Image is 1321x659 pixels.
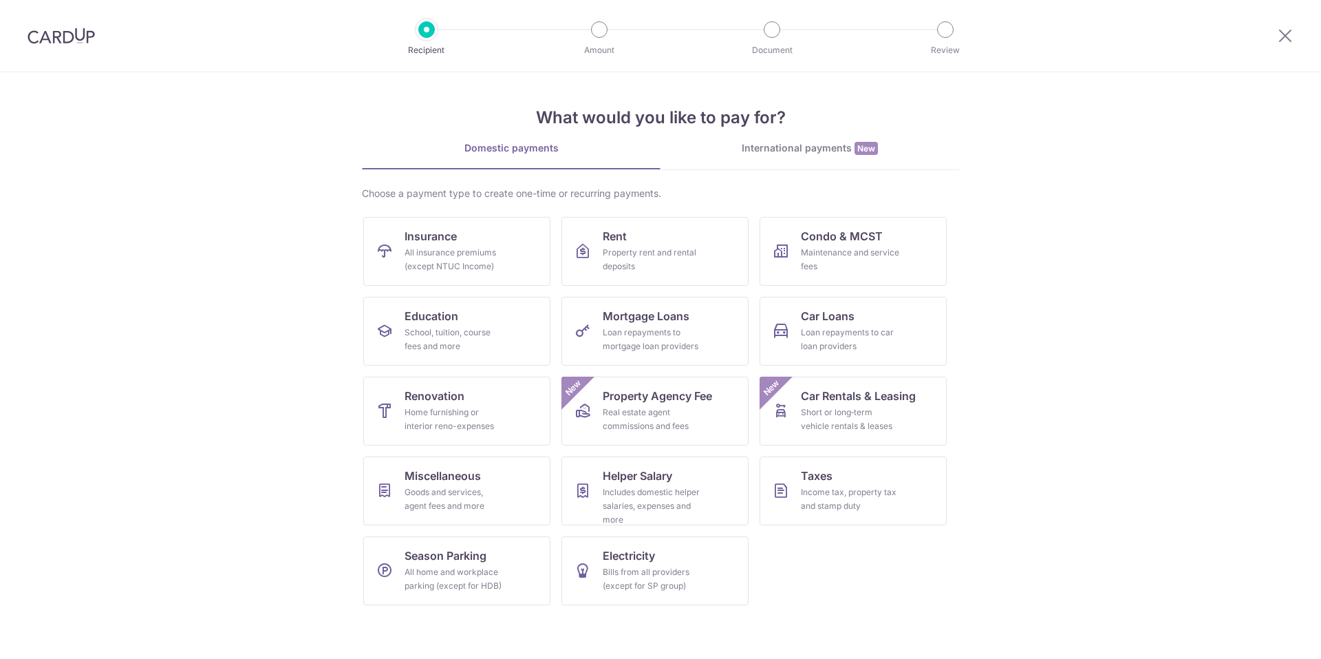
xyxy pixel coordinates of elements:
[405,565,504,593] div: All home and workplace parking (except for HDB)
[603,228,627,244] span: Rent
[603,547,655,564] span: Electricity
[363,217,550,286] a: InsuranceAll insurance premiums (except NTUC Income)
[376,43,477,57] p: Recipient
[362,187,959,200] div: Choose a payment type to create one-time or recurring payments.
[801,228,883,244] span: Condo & MCST
[405,308,458,324] span: Education
[801,388,916,404] span: Car Rentals & Leasing
[801,326,900,353] div: Loan repayments to car loan providers
[603,565,702,593] div: Bills from all providers (except for SP group)
[405,468,481,484] span: Miscellaneous
[363,536,550,605] a: Season ParkingAll home and workplace parking (except for HDB)
[405,485,504,513] div: Goods and services, agent fees and more
[28,28,95,44] img: CardUp
[801,308,855,324] span: Car Loans
[894,43,996,57] p: Review
[801,246,900,273] div: Maintenance and service fees
[405,388,464,404] span: Renovation
[801,468,833,484] span: Taxes
[760,377,783,399] span: New
[660,141,959,156] div: International payments
[855,142,878,155] span: New
[760,377,947,446] a: Car Rentals & LeasingShort or long‑term vehicle rentals & leasesNew
[561,457,749,525] a: Helper SalaryIncludes domestic helper salaries, expenses and more
[363,457,550,525] a: MiscellaneousGoods and services, agent fees and more
[363,297,550,366] a: EducationSchool, tuition, course fees and more
[801,406,900,433] div: Short or long‑term vehicle rentals & leases
[561,297,749,366] a: Mortgage LoansLoan repayments to mortgage loan providers
[362,105,959,130] h4: What would you like to pay for?
[561,217,749,286] a: RentProperty rent and rental deposits
[603,388,712,404] span: Property Agency Fee
[405,228,457,244] span: Insurance
[721,43,823,57] p: Document
[760,297,947,366] a: Car LoansLoan repayments to car loan providers
[363,377,550,446] a: RenovationHome furnishing or interior reno-expenses
[405,406,504,433] div: Home furnishing or interior reno-expenses
[561,377,749,446] a: Property Agency FeeReal estate agent commissions and feesNew
[760,217,947,286] a: Condo & MCSTMaintenance and service fees
[405,547,486,564] span: Season Parking
[405,326,504,353] div: School, tuition, course fees and more
[603,485,702,527] div: Includes domestic helper salaries, expenses and more
[548,43,650,57] p: Amount
[561,536,749,605] a: ElectricityBills from all providers (except for SP group)
[603,326,702,353] div: Loan repayments to mortgage loan providers
[760,457,947,525] a: TaxesIncome tax, property tax and stamp duty
[405,246,504,273] div: All insurance premiums (except NTUC Income)
[362,141,660,155] div: Domestic payments
[603,246,702,273] div: Property rent and rental deposits
[562,377,585,399] span: New
[603,468,672,484] span: Helper Salary
[801,485,900,513] div: Income tax, property tax and stamp duty
[1233,618,1307,652] iframe: Opens a widget where you can find more information
[603,308,689,324] span: Mortgage Loans
[603,406,702,433] div: Real estate agent commissions and fees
